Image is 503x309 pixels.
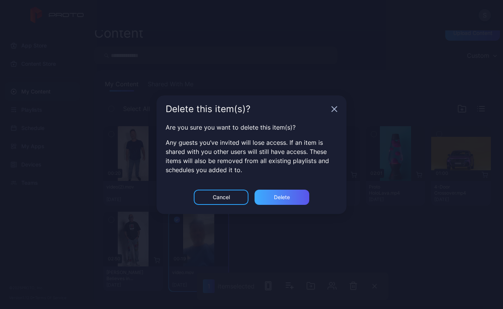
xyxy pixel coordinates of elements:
button: Cancel [194,190,248,205]
div: Delete [274,194,290,200]
div: Cancel [213,194,230,200]
div: Delete this item(s)? [166,105,328,114]
p: Any guests you’ve invited will lose access. If an item is shared with you other users will still ... [166,138,337,174]
p: Are you sure you want to delete this item(s)? [166,123,337,132]
button: Delete [255,190,309,205]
